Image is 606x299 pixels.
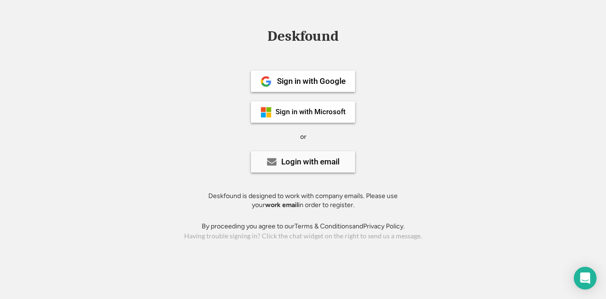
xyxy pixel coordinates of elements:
div: Sign in with Microsoft [276,109,346,116]
img: ms-symbollockup_mssymbol_19.png [260,107,272,118]
div: Deskfound is designed to work with company emails. Please use your in order to register. [196,191,410,210]
div: Sign in with Google [277,77,346,85]
div: or [300,132,306,142]
strong: work email [265,201,298,209]
a: Terms & Conditions [294,222,352,230]
a: Privacy Policy. [363,222,405,230]
div: Deskfound [263,29,343,44]
div: Login with email [281,158,339,166]
div: By proceeding you agree to our and [202,222,405,231]
div: Open Intercom Messenger [574,267,597,290]
img: 1024px-Google__G__Logo.svg.png [260,76,272,87]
